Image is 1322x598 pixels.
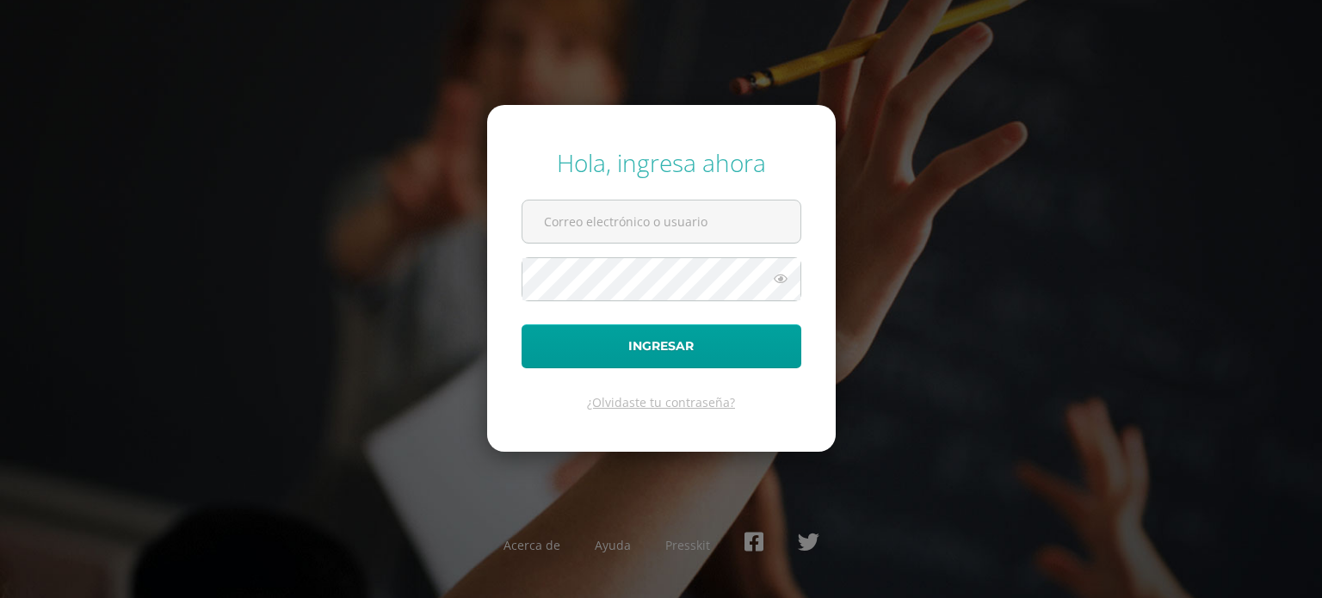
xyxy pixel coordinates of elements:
input: Correo electrónico o usuario [522,200,800,243]
div: Hola, ingresa ahora [522,146,801,179]
a: ¿Olvidaste tu contraseña? [587,394,735,410]
button: Ingresar [522,324,801,368]
a: Ayuda [595,537,631,553]
a: Presskit [665,537,710,553]
a: Acerca de [503,537,560,553]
